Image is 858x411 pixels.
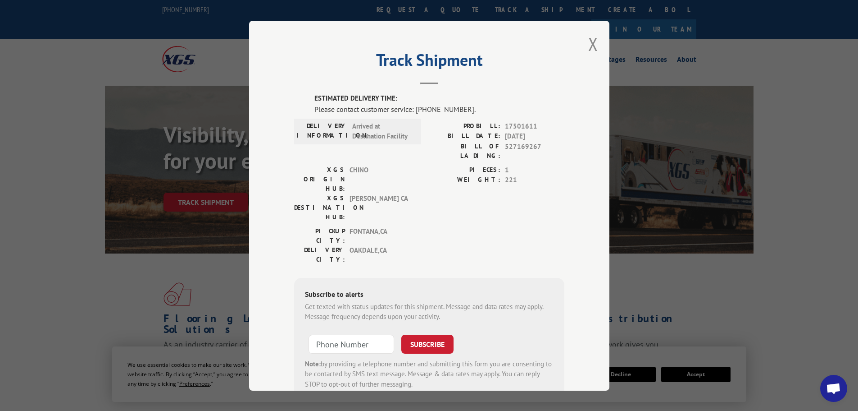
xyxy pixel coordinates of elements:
[350,245,410,264] span: OAKDALE , CA
[429,141,500,160] label: BILL OF LADING:
[429,131,500,142] label: BILL DATE:
[505,141,564,160] span: 527169267
[429,175,500,185] label: WEIGHT:
[505,131,564,142] span: [DATE]
[294,193,345,222] label: XGS DESTINATION HUB:
[305,359,554,389] div: by providing a telephone number and submitting this form you are consenting to be contacted by SM...
[305,359,321,368] strong: Note:
[294,226,345,245] label: PICKUP CITY:
[505,175,564,185] span: 221
[350,165,410,193] span: CHINO
[297,121,348,141] label: DELIVERY INFORMATION:
[350,226,410,245] span: FONTANA , CA
[294,165,345,193] label: XGS ORIGIN HUB:
[352,121,413,141] span: Arrived at Destination Facility
[401,334,454,353] button: SUBSCRIBE
[305,301,554,322] div: Get texted with status updates for this shipment. Message and data rates may apply. Message frequ...
[294,54,564,71] h2: Track Shipment
[588,32,598,56] button: Close modal
[309,334,394,353] input: Phone Number
[350,193,410,222] span: [PERSON_NAME] CA
[429,121,500,131] label: PROBILL:
[505,165,564,175] span: 1
[305,288,554,301] div: Subscribe to alerts
[820,375,847,402] div: Open chat
[314,93,564,104] label: ESTIMATED DELIVERY TIME:
[294,245,345,264] label: DELIVERY CITY:
[429,165,500,175] label: PIECES:
[505,121,564,131] span: 17501611
[314,103,564,114] div: Please contact customer service: [PHONE_NUMBER].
